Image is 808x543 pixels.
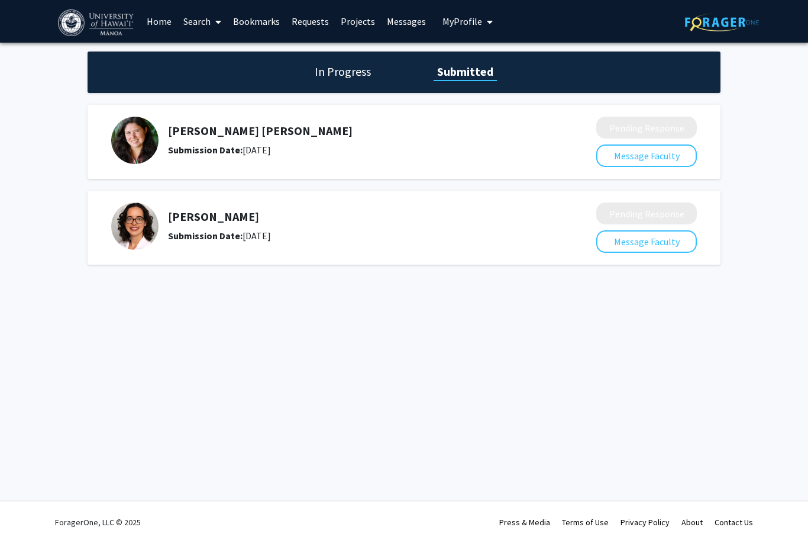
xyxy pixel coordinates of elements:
h1: In Progress [311,63,374,80]
a: About [681,517,703,528]
button: Pending Response [596,117,697,139]
a: Bookmarks [227,1,286,42]
a: Home [141,1,177,42]
div: [DATE] [168,229,534,243]
button: Pending Response [596,203,697,224]
img: Profile Picture [111,203,159,250]
iframe: Chat [9,490,50,534]
a: Contact Us [715,517,753,528]
a: Message Faculty [596,236,697,248]
a: Message Faculty [596,150,697,162]
a: Projects [335,1,381,42]
h5: [PERSON_NAME] [PERSON_NAME] [168,124,534,138]
b: Submission Date: [168,230,243,242]
div: [DATE] [168,143,534,157]
h1: Submitted [434,63,497,80]
a: Search [177,1,227,42]
a: Requests [286,1,335,42]
span: My Profile [442,15,482,27]
h5: [PERSON_NAME] [168,210,534,224]
img: Profile Picture [111,117,159,164]
a: Press & Media [499,517,550,528]
div: ForagerOne, LLC © 2025 [55,502,141,543]
img: ForagerOne Logo [685,13,759,31]
button: Message Faculty [596,230,697,253]
a: Privacy Policy [620,517,670,528]
button: Message Faculty [596,144,697,167]
a: Messages [381,1,432,42]
b: Submission Date: [168,144,243,156]
img: University of Hawaiʻi at Mānoa Logo [58,9,136,36]
a: Terms of Use [562,517,609,528]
